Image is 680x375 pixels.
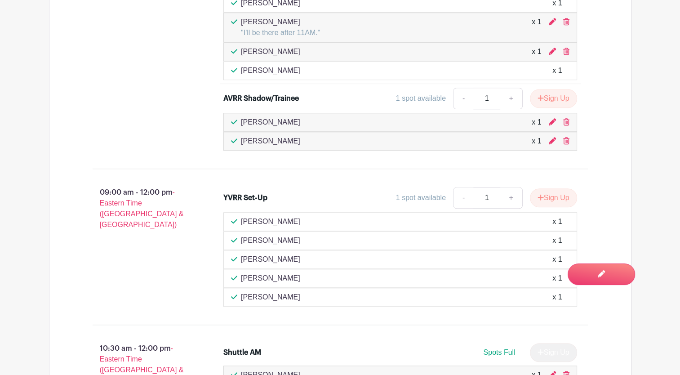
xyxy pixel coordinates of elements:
div: x 1 [552,65,562,76]
p: [PERSON_NAME] [241,254,300,265]
a: + [500,88,522,109]
span: - Eastern Time ([GEOGRAPHIC_DATA] & [GEOGRAPHIC_DATA]) [100,188,184,228]
div: x 1 [552,273,562,284]
a: - [453,88,474,109]
div: 1 spot available [396,192,446,203]
button: Sign Up [530,89,577,108]
div: x 1 [552,235,562,246]
div: x 1 [532,46,541,57]
p: [PERSON_NAME] [241,235,300,246]
p: [PERSON_NAME] [241,17,320,27]
div: x 1 [552,292,562,303]
p: [PERSON_NAME] [241,65,300,76]
div: x 1 [532,136,541,147]
p: "I'll be there after 11AM." [241,27,320,38]
div: Shuttle AM [223,347,261,358]
p: [PERSON_NAME] [241,117,300,128]
p: [PERSON_NAME] [241,136,300,147]
div: YVRR Set-Up [223,192,267,203]
a: - [453,187,474,209]
div: AVRR Shadow/Trainee [223,93,299,104]
div: 1 spot available [396,93,446,104]
span: Spots Full [483,348,515,356]
p: [PERSON_NAME] [241,216,300,227]
a: + [500,187,522,209]
p: [PERSON_NAME] [241,273,300,284]
div: x 1 [552,216,562,227]
div: x 1 [552,254,562,265]
p: 09:00 am - 12:00 pm [78,183,209,234]
div: x 1 [532,17,541,38]
p: [PERSON_NAME] [241,292,300,303]
div: x 1 [532,117,541,128]
button: Sign Up [530,188,577,207]
p: [PERSON_NAME] [241,46,300,57]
